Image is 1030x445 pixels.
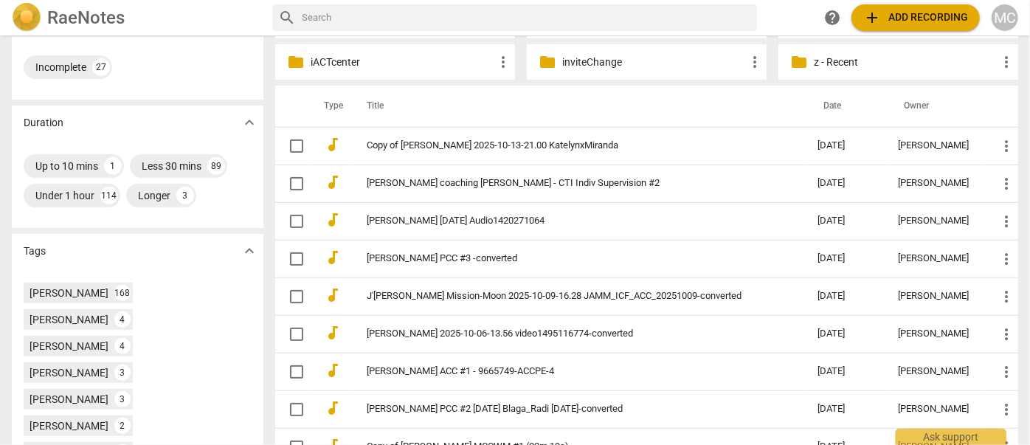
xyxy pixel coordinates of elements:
[851,4,980,31] button: Upload
[998,288,1015,306] span: more_vert
[898,366,974,377] div: [PERSON_NAME]
[92,58,110,76] div: 27
[998,53,1015,71] span: more_vert
[806,165,886,202] td: [DATE]
[367,253,764,264] a: [PERSON_NAME] PCC #3 -converted
[30,392,108,407] div: [PERSON_NAME]
[324,286,342,304] span: audiotrack
[863,9,881,27] span: add
[241,242,258,260] span: expand_more
[104,157,122,175] div: 1
[114,365,131,381] div: 3
[114,311,131,328] div: 4
[324,362,342,379] span: audiotrack
[241,114,258,131] span: expand_more
[998,250,1015,268] span: more_vert
[238,111,260,134] button: Show more
[114,285,131,301] div: 168
[30,312,108,327] div: [PERSON_NAME]
[114,338,131,354] div: 4
[47,7,125,28] h2: RaeNotes
[176,187,194,204] div: 3
[312,86,349,127] th: Type
[278,9,296,27] span: search
[819,4,846,31] a: Help
[12,3,260,32] a: LogoRaeNotes
[114,391,131,407] div: 3
[324,249,342,266] span: audiotrack
[998,363,1015,381] span: more_vert
[790,53,808,71] span: folder
[287,53,305,71] span: folder
[207,157,225,175] div: 89
[35,159,98,173] div: Up to 10 mins
[349,86,806,127] th: Title
[324,173,342,191] span: audiotrack
[806,127,886,165] td: [DATE]
[898,404,974,415] div: [PERSON_NAME]
[311,55,494,70] p: iACTcenter
[539,53,556,71] span: folder
[324,324,342,342] span: audiotrack
[138,188,170,203] div: Longer
[898,291,974,302] div: [PERSON_NAME]
[35,188,94,203] div: Under 1 hour
[367,291,764,302] a: J'[PERSON_NAME] Mission-Moon 2025-10-09-16.28 JAMM_ICF_ACC_20251009-converted
[30,286,108,300] div: [PERSON_NAME]
[367,328,764,339] a: [PERSON_NAME] 2025-10-06-13.56 video1495116774-converted
[746,53,764,71] span: more_vert
[30,418,108,433] div: [PERSON_NAME]
[998,213,1015,230] span: more_vert
[12,3,41,32] img: Logo
[806,277,886,315] td: [DATE]
[998,175,1015,193] span: more_vert
[898,328,974,339] div: [PERSON_NAME]
[898,253,974,264] div: [PERSON_NAME]
[896,429,1006,445] div: Ask support
[142,159,201,173] div: Less 30 mins
[562,55,746,70] p: inviteChange
[367,404,764,415] a: [PERSON_NAME] PCC #2 [DATE] Blaga_Radi [DATE]-converted
[998,137,1015,155] span: more_vert
[806,86,886,127] th: Date
[898,178,974,189] div: [PERSON_NAME]
[30,365,108,380] div: [PERSON_NAME]
[24,244,46,259] p: Tags
[823,9,841,27] span: help
[367,215,764,227] a: [PERSON_NAME] [DATE] Audio1420271064
[35,60,86,75] div: Incomplete
[367,140,764,151] a: Copy of [PERSON_NAME] 2025-10-13-21.00 KatelynxMiranda
[238,240,260,262] button: Show more
[806,202,886,240] td: [DATE]
[324,211,342,229] span: audiotrack
[898,215,974,227] div: [PERSON_NAME]
[324,399,342,417] span: audiotrack
[100,187,118,204] div: 114
[992,4,1018,31] button: MC
[814,55,998,70] p: z - Recent
[998,401,1015,418] span: more_vert
[863,9,968,27] span: Add recording
[494,53,512,71] span: more_vert
[886,86,986,127] th: Owner
[998,325,1015,343] span: more_vert
[324,136,342,153] span: audiotrack
[30,339,108,353] div: [PERSON_NAME]
[367,178,764,189] a: [PERSON_NAME] coaching [PERSON_NAME] - CTI Indiv Supervision #2
[302,6,751,30] input: Search
[806,353,886,390] td: [DATE]
[367,366,764,377] a: [PERSON_NAME] ACC #1 - 9665749-ACCPE-4
[806,240,886,277] td: [DATE]
[114,418,131,434] div: 2
[898,140,974,151] div: [PERSON_NAME]
[24,115,63,131] p: Duration
[806,315,886,353] td: [DATE]
[806,390,886,428] td: [DATE]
